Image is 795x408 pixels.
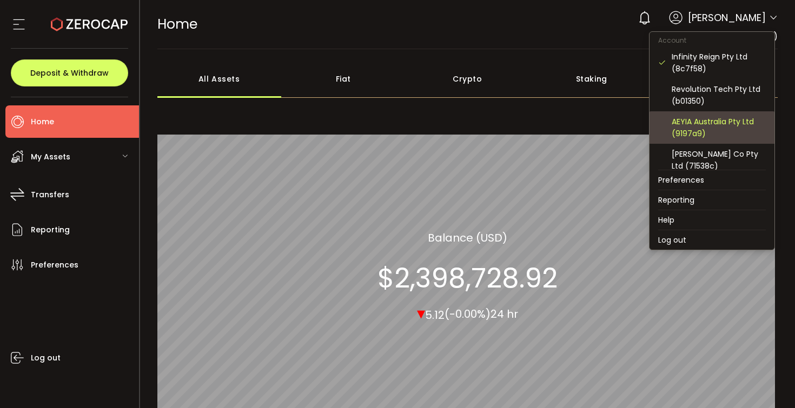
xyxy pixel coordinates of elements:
[672,148,766,172] div: [PERSON_NAME] Co Pty Ltd (71538c)
[650,170,774,190] li: Preferences
[672,116,766,139] div: AEYIA Australia Pty Ltd (9197a9)
[652,30,778,43] span: Infinity Reign Pty Ltd (8c7f58)
[741,356,795,408] iframe: Chat Widget
[688,10,766,25] span: [PERSON_NAME]
[650,210,774,230] li: Help
[157,15,197,34] span: Home
[672,83,766,107] div: Revolution Tech Pty Ltd (b01350)
[377,262,558,294] section: $2,398,728.92
[31,114,54,130] span: Home
[31,222,70,238] span: Reporting
[31,149,70,165] span: My Assets
[417,301,425,324] span: ▾
[428,229,507,245] section: Balance (USD)
[491,306,518,322] span: 24 hr
[31,350,61,366] span: Log out
[157,60,282,98] div: All Assets
[406,60,530,98] div: Crypto
[425,307,445,322] span: 5.12
[445,306,491,322] span: (-0.00%)
[11,59,128,86] button: Deposit & Withdraw
[529,60,654,98] div: Staking
[31,257,78,273] span: Preferences
[650,190,774,210] li: Reporting
[31,187,69,203] span: Transfers
[672,51,766,75] div: Infinity Reign Pty Ltd (8c7f58)
[650,36,695,45] span: Account
[281,60,406,98] div: Fiat
[650,230,774,250] li: Log out
[30,69,109,77] span: Deposit & Withdraw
